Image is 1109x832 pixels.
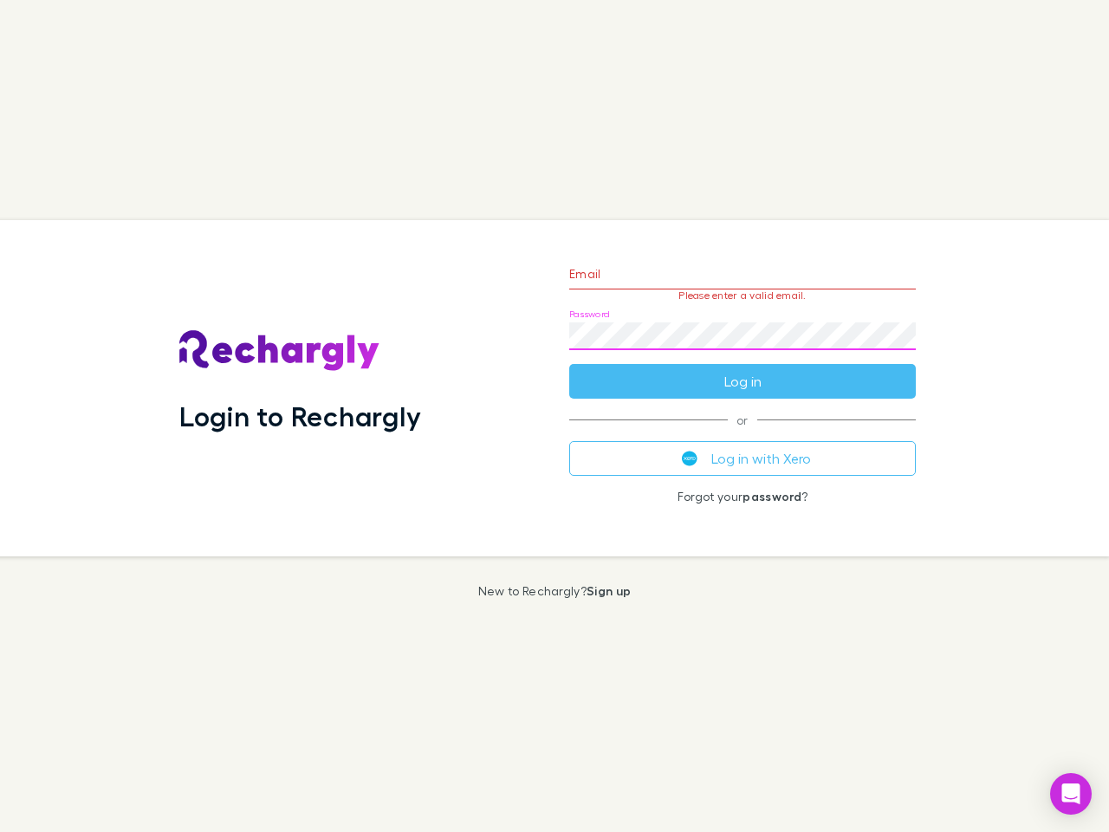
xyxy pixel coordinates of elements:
[569,308,610,321] label: Password
[743,489,801,504] a: password
[569,419,916,420] span: or
[569,490,916,504] p: Forgot your ?
[587,583,631,598] a: Sign up
[569,289,916,302] p: Please enter a valid email.
[569,364,916,399] button: Log in
[179,400,421,432] h1: Login to Rechargly
[682,451,697,466] img: Xero's logo
[1050,773,1092,815] div: Open Intercom Messenger
[478,584,632,598] p: New to Rechargly?
[569,441,916,476] button: Log in with Xero
[179,330,380,372] img: Rechargly's Logo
